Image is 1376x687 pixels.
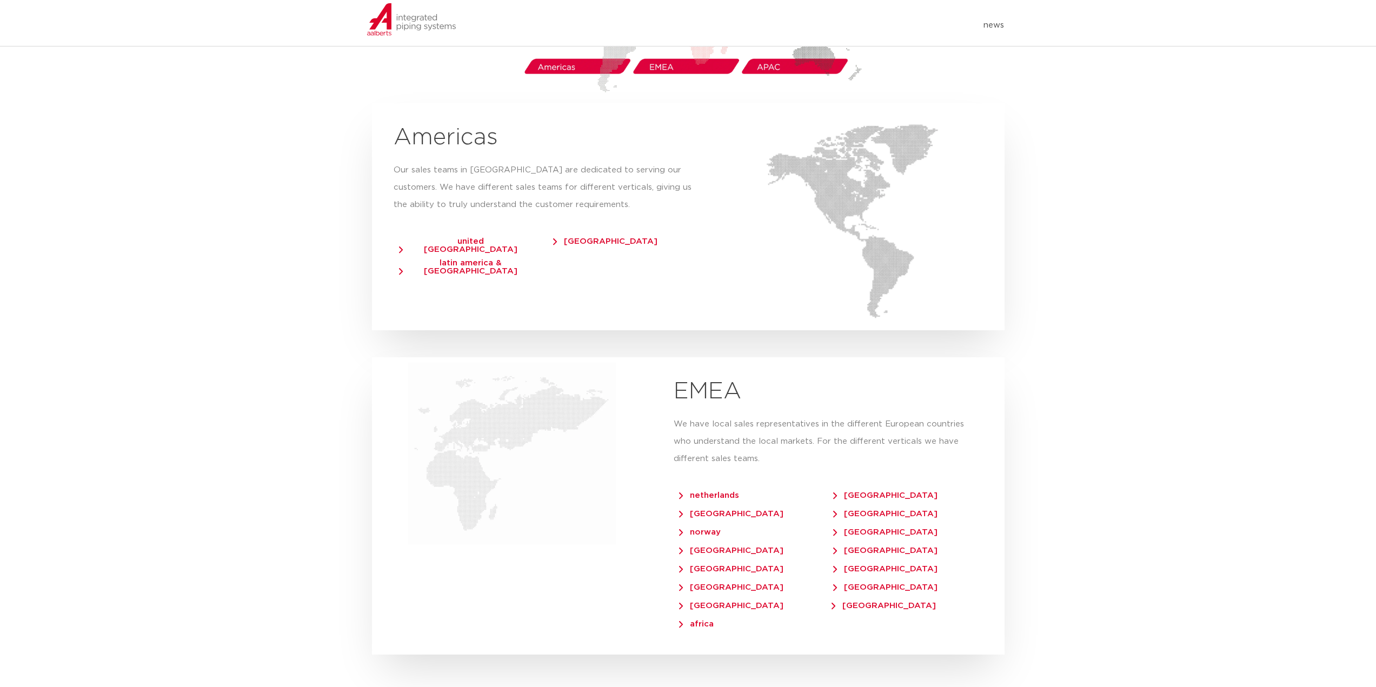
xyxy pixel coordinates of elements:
[832,602,936,610] span: [GEOGRAPHIC_DATA]
[679,491,739,499] span: netherlands
[833,504,954,518] a: [GEOGRAPHIC_DATA]
[679,510,783,518] span: [GEOGRAPHIC_DATA]
[679,596,800,610] a: [GEOGRAPHIC_DATA]
[679,504,800,518] a: [GEOGRAPHIC_DATA]
[833,510,938,518] span: [GEOGRAPHIC_DATA]
[674,379,983,405] h2: EMEA
[679,546,783,555] span: [GEOGRAPHIC_DATA]
[679,583,783,591] span: [GEOGRAPHIC_DATA]
[394,162,703,214] p: Our sales teams in [GEOGRAPHIC_DATA] are dedicated to serving our customers. We have different sa...
[399,254,548,275] a: latin america & [GEOGRAPHIC_DATA]
[833,491,938,499] span: [GEOGRAPHIC_DATA]
[679,620,714,628] span: africa
[983,17,1004,34] a: news
[833,578,954,591] a: [GEOGRAPHIC_DATA]
[832,596,952,610] a: [GEOGRAPHIC_DATA]
[679,541,800,555] a: [GEOGRAPHIC_DATA]
[399,232,548,254] a: united [GEOGRAPHIC_DATA]
[679,615,730,628] a: africa
[399,259,532,275] span: latin america & [GEOGRAPHIC_DATA]
[679,528,721,536] span: norway
[514,17,1005,34] nav: Menu
[833,523,954,536] a: [GEOGRAPHIC_DATA]
[553,237,657,245] span: [GEOGRAPHIC_DATA]
[679,486,755,499] a: netherlands
[679,565,783,573] span: [GEOGRAPHIC_DATA]
[833,486,954,499] a: [GEOGRAPHIC_DATA]
[679,523,737,536] a: norway
[394,125,703,151] h2: Americas
[833,528,938,536] span: [GEOGRAPHIC_DATA]
[833,583,938,591] span: [GEOGRAPHIC_DATA]
[833,541,954,555] a: [GEOGRAPHIC_DATA]
[679,559,800,573] a: [GEOGRAPHIC_DATA]
[679,602,783,610] span: [GEOGRAPHIC_DATA]
[833,559,954,573] a: [GEOGRAPHIC_DATA]
[679,578,800,591] a: [GEOGRAPHIC_DATA]
[399,237,532,254] span: united [GEOGRAPHIC_DATA]
[674,416,983,468] p: We have local sales representatives in the different European countries who understand the local ...
[833,565,938,573] span: [GEOGRAPHIC_DATA]
[553,232,674,245] a: [GEOGRAPHIC_DATA]
[833,546,938,555] span: [GEOGRAPHIC_DATA]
